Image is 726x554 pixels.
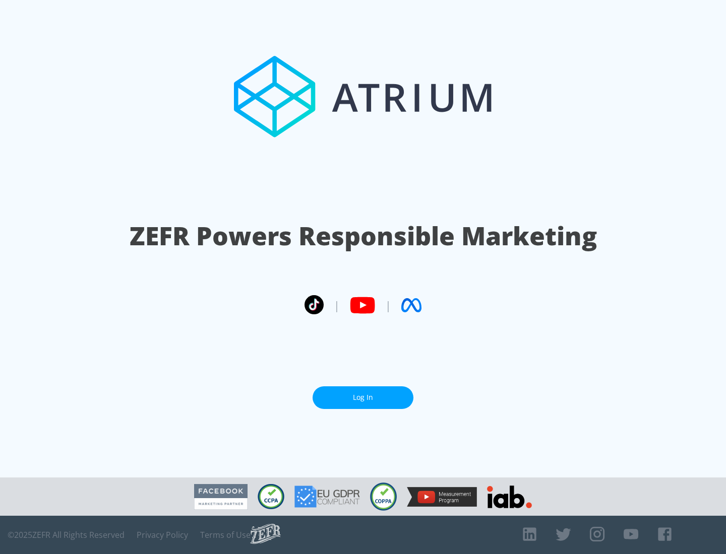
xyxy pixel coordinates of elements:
span: © 2025 ZEFR All Rights Reserved [8,530,125,540]
a: Privacy Policy [137,530,188,540]
span: | [385,298,391,313]
img: IAB [487,486,532,508]
img: CCPA Compliant [258,484,284,509]
img: Facebook Marketing Partner [194,484,248,510]
a: Terms of Use [200,530,251,540]
img: GDPR Compliant [294,486,360,508]
img: COPPA Compliant [370,482,397,511]
h1: ZEFR Powers Responsible Marketing [130,219,597,253]
a: Log In [313,386,413,409]
span: | [334,298,340,313]
img: YouTube Measurement Program [407,487,477,507]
